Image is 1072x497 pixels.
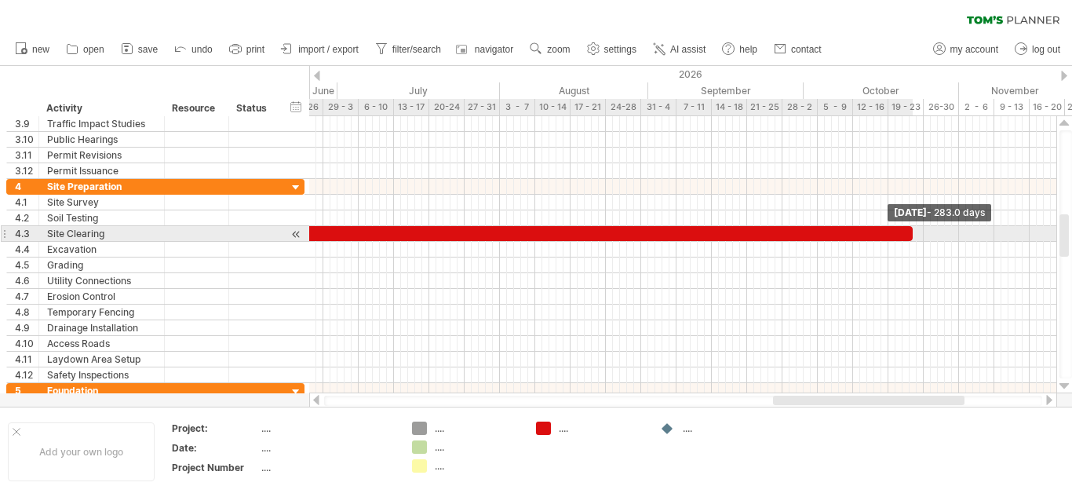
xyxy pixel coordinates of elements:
div: 3.12 [15,163,38,178]
div: .... [683,422,768,435]
div: July 2026 [337,82,500,99]
div: Site Preparation [47,179,156,194]
a: new [11,39,54,60]
div: 4.7 [15,289,38,304]
div: .... [261,441,393,455]
div: 10 - 14 [535,99,571,115]
div: September 2026 [648,82,804,99]
a: open [62,39,109,60]
span: open [83,44,104,55]
div: 4.9 [15,320,38,335]
span: my account [950,44,998,55]
div: Status [236,100,271,116]
a: AI assist [649,39,710,60]
span: new [32,44,49,55]
div: .... [435,440,520,454]
div: 4.1 [15,195,38,210]
div: 14 - 18 [712,99,747,115]
span: save [138,44,158,55]
div: 19 - 23 [888,99,924,115]
div: 2 - 6 [959,99,994,115]
div: scroll to activity [289,226,304,243]
div: 7 - 11 [676,99,712,115]
div: August 2026 [500,82,648,99]
div: Grading [47,258,156,272]
div: Laydown Area Setup [47,352,156,367]
div: Site Survey [47,195,156,210]
div: .... [261,422,393,435]
div: Safety Inspections [47,367,156,382]
div: 27 - 31 [465,99,500,115]
a: undo [170,39,217,60]
span: settings [604,44,636,55]
div: Foundation [47,383,156,398]
div: 31 - 4 [641,99,676,115]
div: 6 - 10 [359,99,394,115]
div: 4 [15,179,38,194]
div: 4.3 [15,226,38,241]
span: - 283.0 days [927,206,985,218]
span: AI assist [670,44,706,55]
div: 9 - 13 [994,99,1030,115]
div: Add your own logo [8,422,155,481]
div: Resource [172,100,220,116]
span: help [739,44,757,55]
a: navigator [454,39,518,60]
div: 4.8 [15,305,38,320]
div: 20-24 [429,99,465,115]
span: undo [191,44,213,55]
div: 16 - 20 [1030,99,1065,115]
a: contact [770,39,826,60]
div: 3.10 [15,132,38,147]
div: 28 - 2 [782,99,818,115]
a: save [117,39,162,60]
a: filter/search [371,39,446,60]
div: Temporary Fencing [47,305,156,320]
span: navigator [475,44,513,55]
div: 12 - 16 [853,99,888,115]
div: October 2026 [804,82,959,99]
span: filter/search [392,44,441,55]
div: 4.10 [15,336,38,351]
div: .... [435,422,520,435]
span: contact [791,44,822,55]
a: import / export [277,39,363,60]
div: Erosion Control [47,289,156,304]
div: 4.11 [15,352,38,367]
div: 29 - 3 [323,99,359,115]
div: .... [435,459,520,473]
div: 4.5 [15,258,38,272]
span: zoom [547,44,570,55]
div: Permit Revisions [47,148,156,163]
div: Traffic Impact Studies [47,116,156,131]
div: 3 - 7 [500,99,535,115]
a: my account [929,39,1003,60]
a: help [718,39,762,60]
a: log out [1011,39,1065,60]
div: 26-30 [924,99,959,115]
div: [DATE] [888,204,991,221]
div: Soil Testing [47,210,156,225]
div: 4.2 [15,210,38,225]
div: 4.6 [15,273,38,288]
div: Public Hearings [47,132,156,147]
a: zoom [526,39,574,60]
div: Project Number [172,461,258,474]
div: Date: [172,441,258,455]
div: 21 - 25 [747,99,782,115]
div: 4.4 [15,242,38,257]
span: log out [1032,44,1060,55]
div: .... [261,461,393,474]
div: Utility Connections [47,273,156,288]
div: Permit Issuance [47,163,156,178]
div: Excavation [47,242,156,257]
a: settings [583,39,641,60]
a: print [225,39,269,60]
div: 4.12 [15,367,38,382]
span: import / export [298,44,359,55]
div: .... [559,422,644,435]
div: 3.9 [15,116,38,131]
div: 5 [15,383,38,398]
div: 3.11 [15,148,38,163]
span: print [246,44,264,55]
